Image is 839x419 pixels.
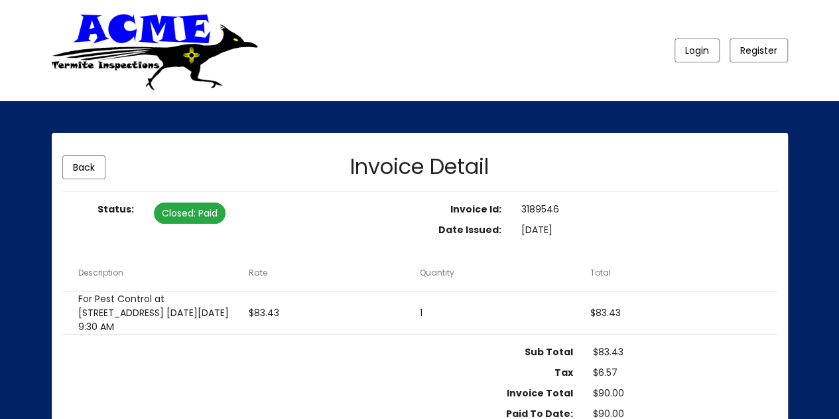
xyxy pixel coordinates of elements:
strong: Date Issued: [438,223,501,236]
span: : Paid [194,207,218,220]
strong: Invoice Total [507,386,573,400]
span: Login [685,44,709,57]
span: $83.43 [249,306,279,320]
button: Register [730,39,788,62]
mat-chip: Closed [154,203,226,224]
h2: Invoice Detail [350,156,489,177]
button: Change sorting for rate [249,267,267,279]
button: Change sorting for quantity [420,267,454,279]
button: Login [675,39,720,62]
strong: Tax [554,366,573,379]
span: Register [740,44,777,57]
span: $83.43 [590,306,621,320]
dd: $90.00 [583,386,777,402]
strong: Status: [97,203,134,216]
span: 1 [420,306,422,320]
dd: $83.43 [583,345,777,361]
span: Back [73,161,95,174]
span: For Pest Control at [STREET_ADDRESS] [DATE][DATE] 9:30 AM [78,292,249,334]
span: 3189546 [521,203,559,216]
strong: Sub Total [525,345,573,359]
button: Change sorting for netAmount [590,267,611,279]
dd: $6.57 [583,366,777,381]
strong: Invoice Id: [450,203,501,216]
dd: [DATE] [511,223,787,238]
button: Change sorting for description [78,267,123,279]
button: Go Back [62,155,105,179]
